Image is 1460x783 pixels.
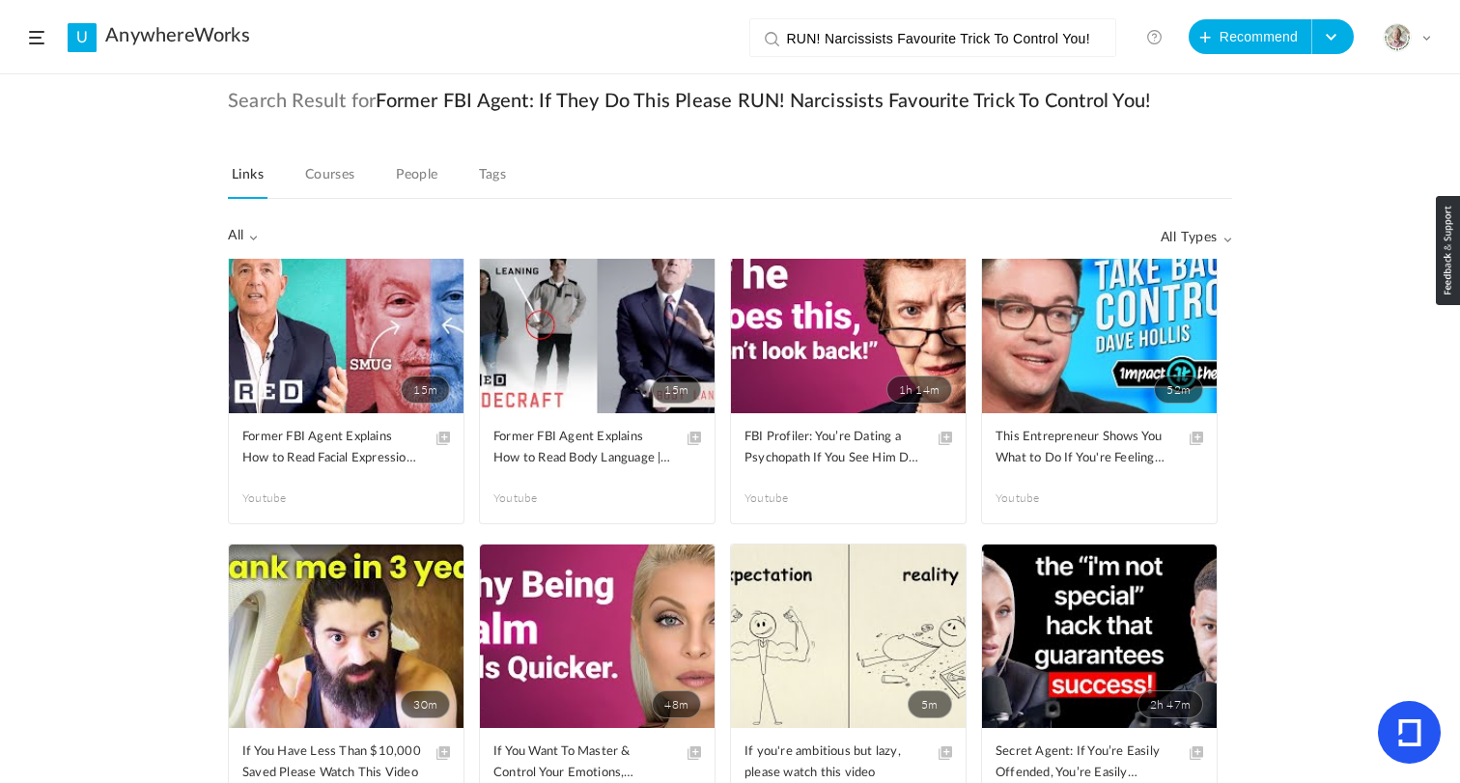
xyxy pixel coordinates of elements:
a: U [68,23,97,52]
img: loop_feedback_btn.png [1436,196,1460,305]
span: Former FBI Agent Explains How to Read Body Language | Tradecraft | WIRED [493,427,672,469]
a: 52m [982,230,1217,413]
span: This Entrepreneur Shows You What to Do If You're Feeling Out of Control | [PERSON_NAME] [996,427,1174,469]
span: Youtube [744,489,849,507]
a: 1h 14m [731,230,966,413]
span: 1h 14m [886,376,952,404]
span: 48m [652,690,701,718]
a: AnywhereWorks [105,24,250,47]
span: Youtube [996,489,1100,507]
a: 15m [480,230,715,413]
a: Links [228,162,267,199]
h2: Search Result for [228,90,1232,142]
span: 5m [908,690,952,718]
a: FBI Profiler: You’re Dating a Psychopath If You See Him Do THIS | [PERSON_NAME] [744,427,952,470]
a: 30m [229,545,463,728]
span: Former FBI Agent Explains How to Read Facial Expressions | WIRED [242,427,421,469]
a: People [392,162,442,199]
span: All [228,228,259,244]
a: This Entrepreneur Shows You What to Do If You're Feeling Out of Control | [PERSON_NAME] [996,427,1203,470]
span: Youtube [493,489,598,507]
a: 15m [229,230,463,413]
span: 2h 47m [1137,690,1203,718]
button: Recommend [1189,19,1312,54]
span: 15m [401,376,450,404]
span: Youtube [242,489,347,507]
a: 5m [731,545,966,728]
span: All Types [1161,230,1232,246]
a: 48m [480,545,715,728]
img: julia-s-version-gybnm-profile-picture-frame-2024-template-16.png [1384,24,1411,51]
span: FBI Profiler: You’re Dating a Psychopath If You See Him Do THIS | [PERSON_NAME] [744,427,923,469]
a: Tags [475,162,510,199]
span: 15m [652,376,701,404]
span: Former FBI Agent: If They Do This Please RUN! Narcissists Favourite Trick To Control You! [376,90,1150,113]
a: 2h 47m [982,545,1217,728]
span: 30m [401,690,450,718]
a: Courses [301,162,359,199]
a: Former FBI Agent Explains How to Read Body Language | Tradecraft | WIRED [493,427,701,470]
span: 52m [1154,376,1203,404]
a: Former FBI Agent Explains How to Read Facial Expressions | WIRED [242,427,450,470]
input: Search here... [784,19,1090,58]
